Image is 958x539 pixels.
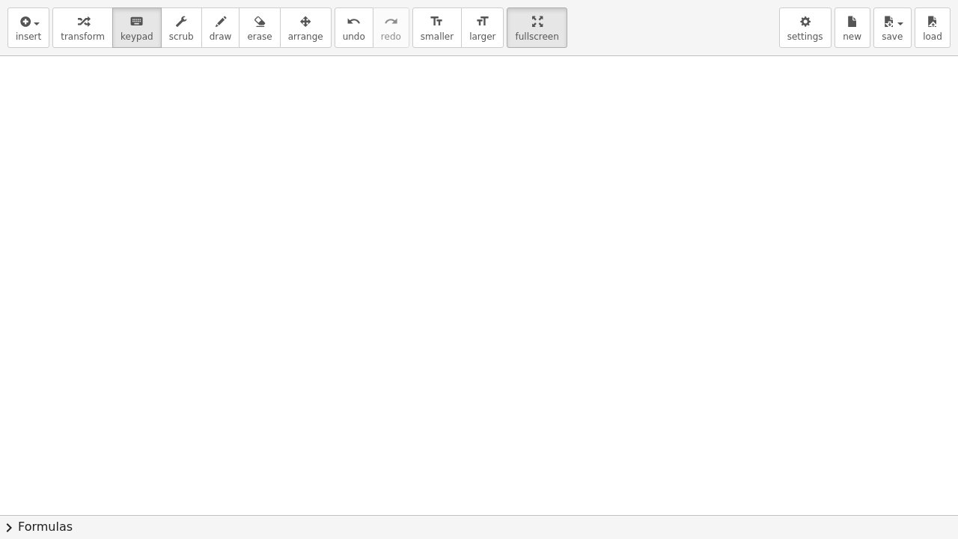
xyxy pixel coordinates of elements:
i: redo [384,13,398,31]
span: save [882,31,903,42]
span: keypad [120,31,153,42]
button: scrub [161,7,202,48]
button: settings [779,7,832,48]
span: new [843,31,861,42]
button: insert [7,7,49,48]
button: load [915,7,951,48]
span: arrange [288,31,323,42]
i: format_size [475,13,489,31]
button: draw [201,7,240,48]
button: arrange [280,7,332,48]
button: redoredo [373,7,409,48]
button: save [873,7,912,48]
span: undo [343,31,365,42]
i: undo [347,13,361,31]
span: larger [469,31,495,42]
button: undoundo [335,7,373,48]
button: erase [239,7,280,48]
i: format_size [430,13,444,31]
button: transform [52,7,113,48]
span: scrub [169,31,194,42]
button: format_sizesmaller [412,7,462,48]
span: transform [61,31,105,42]
span: insert [16,31,41,42]
button: new [835,7,870,48]
span: smaller [421,31,454,42]
span: settings [787,31,823,42]
span: erase [247,31,272,42]
span: redo [381,31,401,42]
button: format_sizelarger [461,7,504,48]
button: keyboardkeypad [112,7,162,48]
span: fullscreen [515,31,558,42]
i: keyboard [129,13,144,31]
span: load [923,31,942,42]
button: fullscreen [507,7,567,48]
span: draw [210,31,232,42]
